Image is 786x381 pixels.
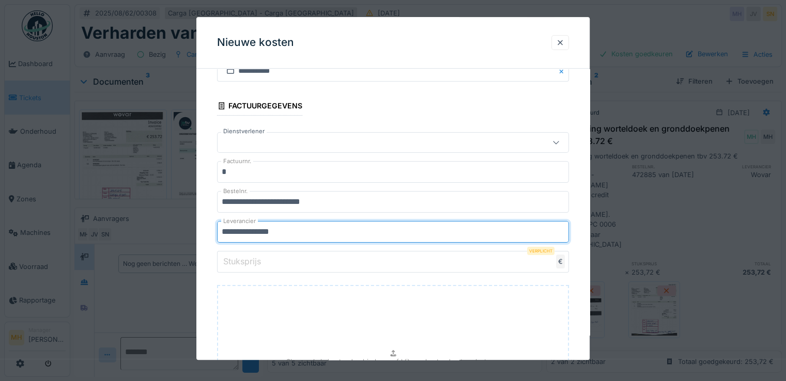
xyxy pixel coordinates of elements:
[217,98,302,116] div: Factuurgegevens
[221,256,263,268] label: Stuksprijs
[527,247,554,255] div: Verplicht
[221,157,253,166] label: Factuurnr.
[221,217,258,226] label: Leverancier
[217,36,294,49] h3: Nieuwe kosten
[221,127,267,136] label: Dienstverlener
[556,255,565,268] div: €
[558,60,569,82] button: Close
[286,357,500,367] p: Sleep enkele bestanden hierheen of klik om bestanden te selecteren
[221,187,250,196] label: Bestelnr.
